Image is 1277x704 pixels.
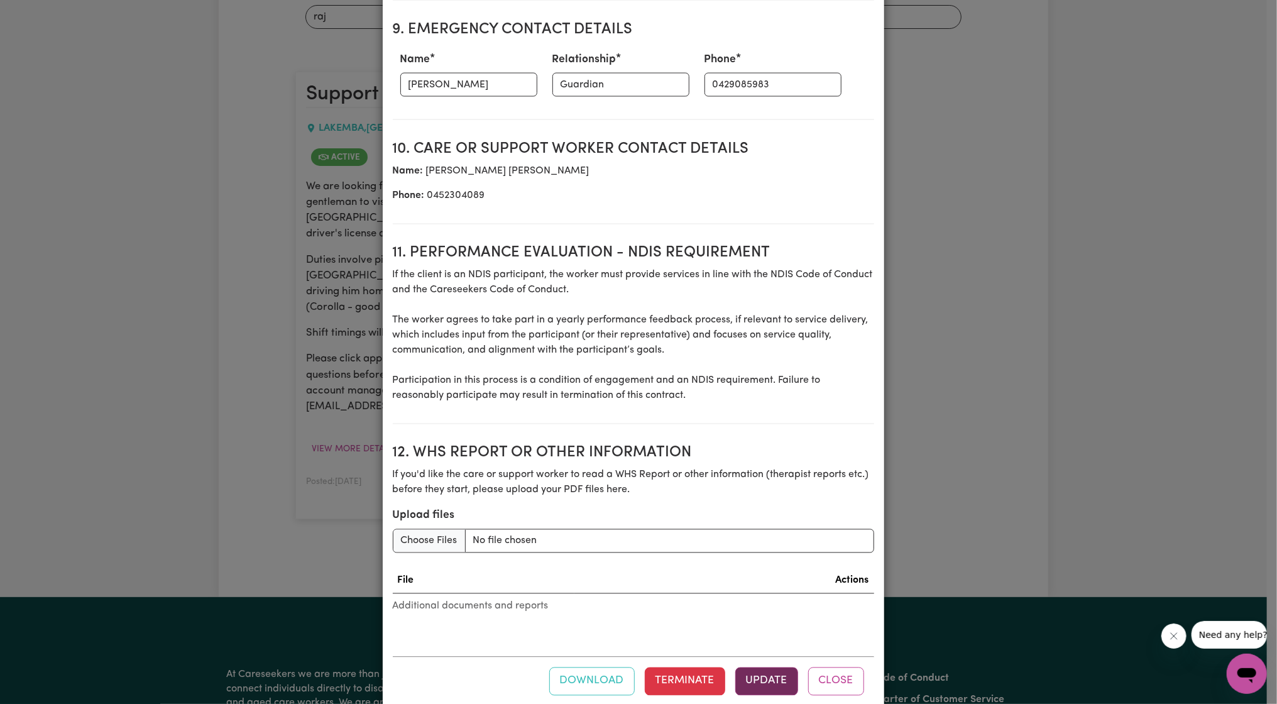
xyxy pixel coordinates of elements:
[393,568,575,594] th: File
[393,444,874,463] h2: 12. WHS Report or Other Information
[8,9,76,19] span: Need any help?
[400,73,537,97] input: e.g. Amber Smith
[808,668,864,695] button: Close
[393,21,874,39] h2: 9. Emergency Contact Details
[552,73,689,97] input: e.g. Daughter
[393,163,874,179] p: [PERSON_NAME] [PERSON_NAME]
[1161,624,1187,649] iframe: Close message
[549,668,635,695] button: Download contract
[393,166,424,176] b: Name:
[552,52,617,68] label: Relationship
[393,508,455,524] label: Upload files
[393,268,874,404] p: If the client is an NDIS participant, the worker must provide services in line with the NDIS Code...
[393,191,425,201] b: Phone:
[393,594,874,619] caption: Additional documents and reports
[400,52,430,68] label: Name
[393,140,874,158] h2: 10. Care or support worker contact details
[574,568,874,594] th: Actions
[393,468,874,498] p: If you'd like the care or support worker to read a WHS Report or other information (therapist rep...
[1227,654,1267,694] iframe: Button to launch messaging window
[393,245,874,263] h2: 11. Performance evaluation - NDIS requirement
[393,189,874,204] p: 0452304089
[1192,621,1267,649] iframe: Message from company
[704,52,737,68] label: Phone
[645,668,725,695] button: Terminate this contract
[735,668,798,695] button: Update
